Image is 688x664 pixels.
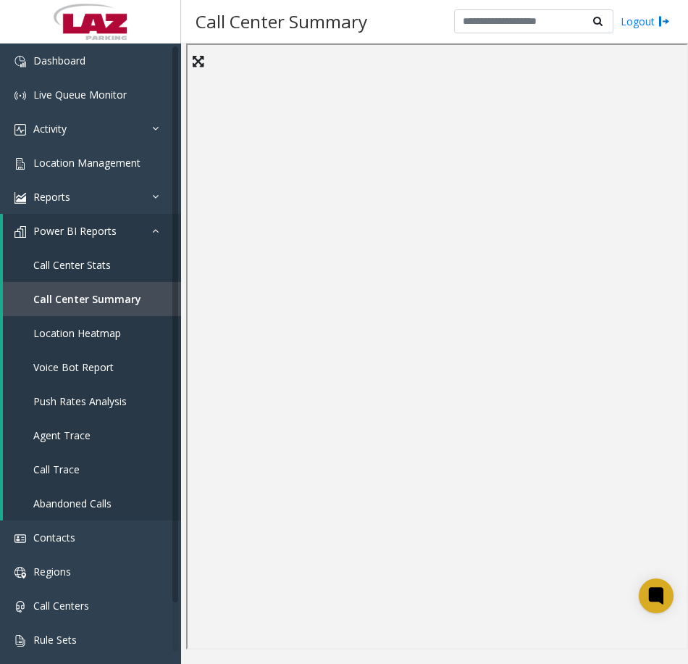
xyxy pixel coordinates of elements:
a: Logout [621,14,670,29]
a: Call Trace [3,452,181,486]
img: 'icon' [14,601,26,613]
img: 'icon' [14,533,26,544]
a: Abandoned Calls [3,486,181,520]
span: Live Queue Monitor [33,88,127,101]
span: Call Center Stats [33,258,111,272]
a: Power BI Reports [3,214,181,248]
span: Power BI Reports [33,224,117,238]
img: 'icon' [14,635,26,647]
img: 'icon' [14,56,26,67]
span: Voice Bot Report [33,360,114,374]
span: Call Trace [33,462,80,476]
a: Push Rates Analysis [3,384,181,418]
img: 'icon' [14,192,26,204]
span: Contacts [33,531,75,544]
span: Regions [33,565,71,578]
img: 'icon' [14,124,26,136]
a: Call Center Summary [3,282,181,316]
span: Abandoned Calls [33,497,112,510]
span: Location Heatmap [33,326,121,340]
span: Call Centers [33,599,89,613]
a: Location Heatmap [3,316,181,350]
img: 'icon' [14,158,26,170]
a: Call Center Stats [3,248,181,282]
span: Call Center Summary [33,292,141,306]
img: 'icon' [14,90,26,101]
span: Agent Trace [33,428,91,442]
span: Dashboard [33,54,85,67]
a: Agent Trace [3,418,181,452]
span: Activity [33,122,67,136]
a: Voice Bot Report [3,350,181,384]
span: Location Management [33,156,140,170]
img: logout [658,14,670,29]
img: 'icon' [14,567,26,578]
span: Push Rates Analysis [33,394,127,408]
span: Rule Sets [33,633,77,647]
img: 'icon' [14,226,26,238]
span: Reports [33,190,70,204]
h3: Call Center Summary [188,4,374,39]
